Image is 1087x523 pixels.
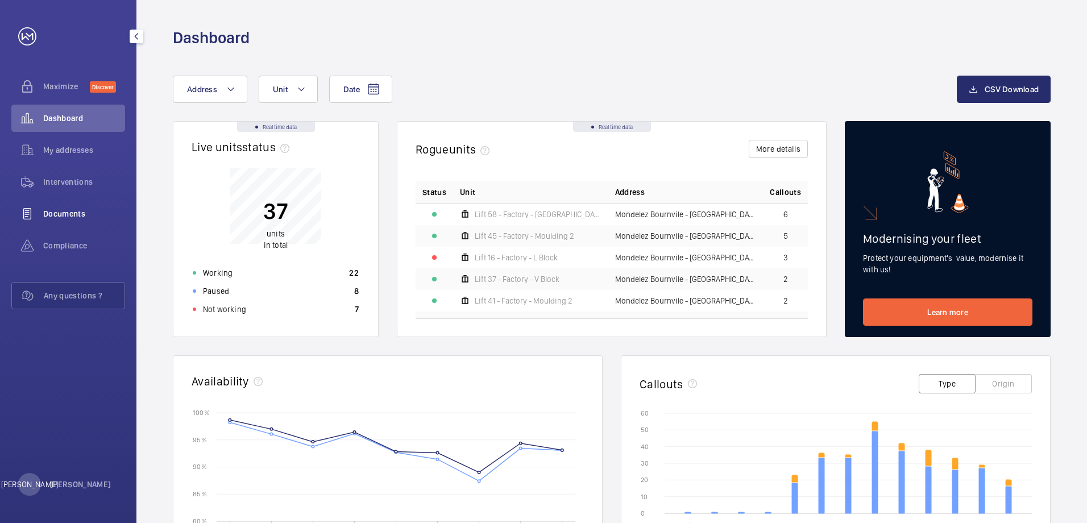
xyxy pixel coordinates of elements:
[475,232,574,240] span: Lift 45 - Factory - Moulding 2
[50,479,111,490] p: [PERSON_NAME]
[43,240,125,251] span: Compliance
[187,85,217,94] span: Address
[203,304,246,315] p: Not working
[927,151,969,213] img: marketing-card.svg
[273,85,288,94] span: Unit
[749,140,808,158] button: More details
[783,210,788,218] span: 6
[354,285,359,297] p: 8
[449,142,495,156] span: units
[43,176,125,188] span: Interventions
[422,186,446,198] p: Status
[641,476,648,484] text: 20
[355,304,359,315] p: 7
[193,490,207,498] text: 85 %
[475,254,558,261] span: Lift 16 - Factory - L Block
[192,374,249,388] h2: Availability
[90,81,116,93] span: Discover
[193,408,210,416] text: 100 %
[863,252,1032,275] p: Protect your equipment's value, modernise it with us!
[641,409,649,417] text: 60
[641,509,645,517] text: 0
[267,229,285,238] span: units
[641,443,649,451] text: 40
[957,76,1051,103] button: CSV Download
[203,267,233,279] p: Working
[573,122,651,132] div: Real time data
[985,85,1039,94] span: CSV Download
[863,231,1032,246] h2: Modernising your fleet
[263,228,288,251] p: in total
[475,275,559,283] span: Lift 37 - Factory - V Block
[863,298,1032,326] a: Learn more
[975,374,1032,393] button: Origin
[242,140,294,154] span: status
[919,374,976,393] button: Type
[343,85,360,94] span: Date
[615,232,757,240] span: Mondelez Bournvile - [GEOGRAPHIC_DATA], [GEOGRAPHIC_DATA]
[43,81,90,92] span: Maximize
[43,144,125,156] span: My addresses
[193,463,207,471] text: 90 %
[1,479,58,490] p: [PERSON_NAME]
[770,186,801,198] span: Callouts
[641,459,649,467] text: 30
[173,76,247,103] button: Address
[615,297,757,305] span: Mondelez Bournvile - [GEOGRAPHIC_DATA], [GEOGRAPHIC_DATA]
[783,275,788,283] span: 2
[173,27,250,48] h1: Dashboard
[259,76,318,103] button: Unit
[615,275,757,283] span: Mondelez Bournvile - [GEOGRAPHIC_DATA], [GEOGRAPHIC_DATA]
[475,210,601,218] span: Lift 58 - Factory - [GEOGRAPHIC_DATA]
[460,186,475,198] span: Unit
[44,290,125,301] span: Any questions ?
[615,210,757,218] span: Mondelez Bournvile - [GEOGRAPHIC_DATA], [GEOGRAPHIC_DATA]
[329,76,392,103] button: Date
[783,254,788,261] span: 3
[416,142,494,156] h2: Rogue
[203,285,229,297] p: Paused
[192,140,294,154] h2: Live units
[641,426,649,434] text: 50
[349,267,359,279] p: 22
[263,197,288,225] p: 37
[641,493,648,501] text: 10
[615,186,645,198] span: Address
[193,435,207,443] text: 95 %
[43,113,125,124] span: Dashboard
[783,232,788,240] span: 5
[475,297,572,305] span: Lift 41 - Factory - Moulding 2
[237,122,315,132] div: Real time data
[783,297,788,305] span: 2
[640,377,683,391] h2: Callouts
[615,254,757,261] span: Mondelez Bournvile - [GEOGRAPHIC_DATA], [GEOGRAPHIC_DATA]
[43,208,125,219] span: Documents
